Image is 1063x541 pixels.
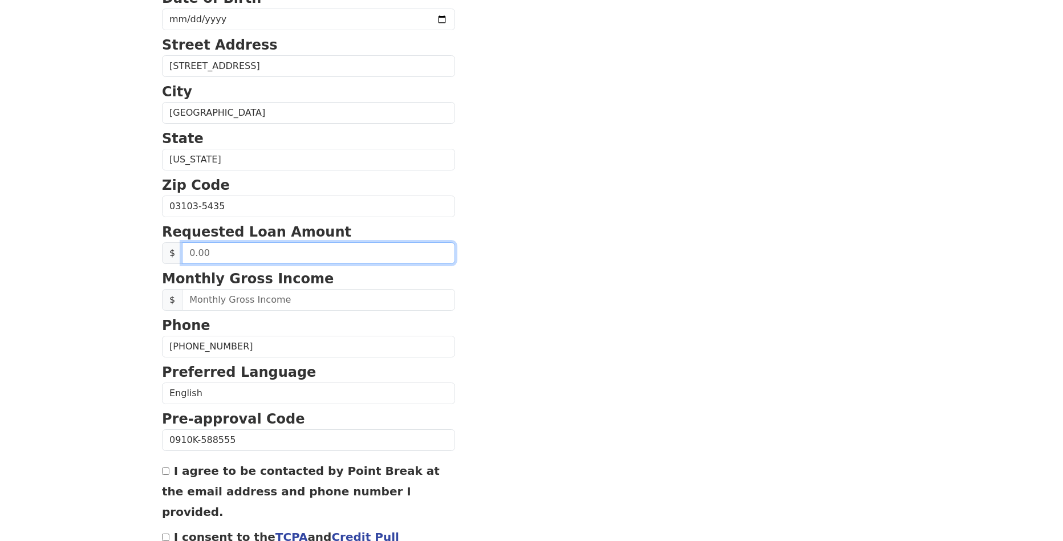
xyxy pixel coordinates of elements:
[162,196,455,217] input: Zip Code
[162,269,455,289] p: Monthly Gross Income
[162,411,305,427] strong: Pre-approval Code
[162,336,455,357] input: Phone
[162,429,455,451] input: Pre-approval Code
[162,84,192,100] strong: City
[162,318,210,333] strong: Phone
[162,177,230,193] strong: Zip Code
[162,37,278,53] strong: Street Address
[182,242,455,264] input: 0.00
[162,464,440,519] label: I agree to be contacted by Point Break at the email address and phone number I provided.
[162,289,182,311] span: $
[162,102,455,124] input: City
[162,242,182,264] span: $
[182,289,455,311] input: Monthly Gross Income
[162,224,351,240] strong: Requested Loan Amount
[162,131,204,147] strong: State
[162,55,455,77] input: Street Address
[162,364,316,380] strong: Preferred Language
